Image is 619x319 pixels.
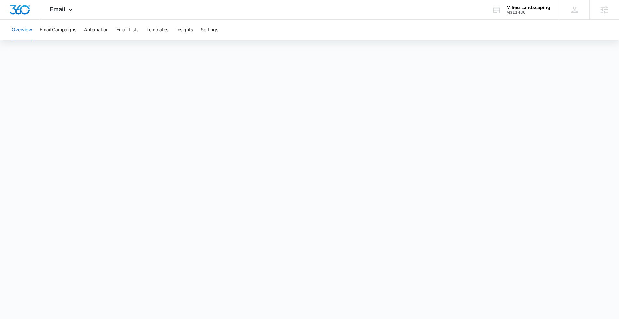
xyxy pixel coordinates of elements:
[12,20,32,40] button: Overview
[201,20,218,40] button: Settings
[176,20,193,40] button: Insights
[50,6,65,13] span: Email
[116,20,138,40] button: Email Lists
[506,10,550,15] div: account id
[146,20,168,40] button: Templates
[40,20,76,40] button: Email Campaigns
[506,5,550,10] div: account name
[84,20,108,40] button: Automation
